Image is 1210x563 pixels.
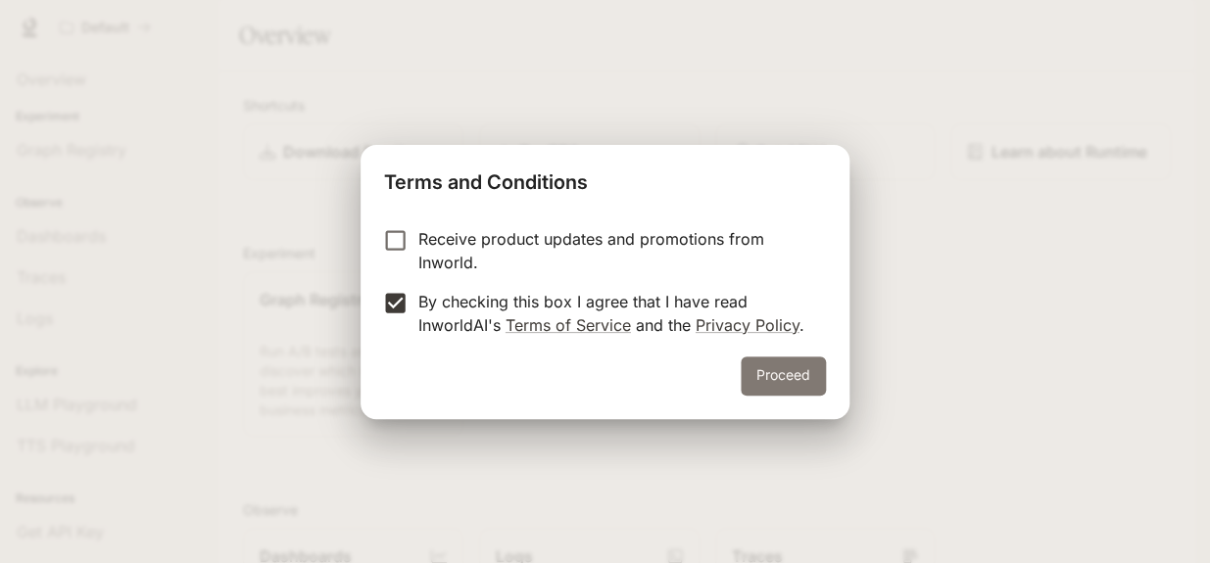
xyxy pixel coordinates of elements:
[506,315,631,335] a: Terms of Service
[361,145,848,211] h2: Terms and Conditions
[741,356,826,396] button: Proceed
[418,227,810,274] p: Receive product updates and promotions from Inworld.
[696,315,799,335] a: Privacy Policy
[418,290,810,337] p: By checking this box I agree that I have read InworldAI's and the .
[8,8,286,25] div: Outline
[8,118,120,135] label: Tamaño de fuente
[24,136,55,153] span: 16 px
[29,25,106,42] a: Back to Top
[8,62,286,83] h3: Estilo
